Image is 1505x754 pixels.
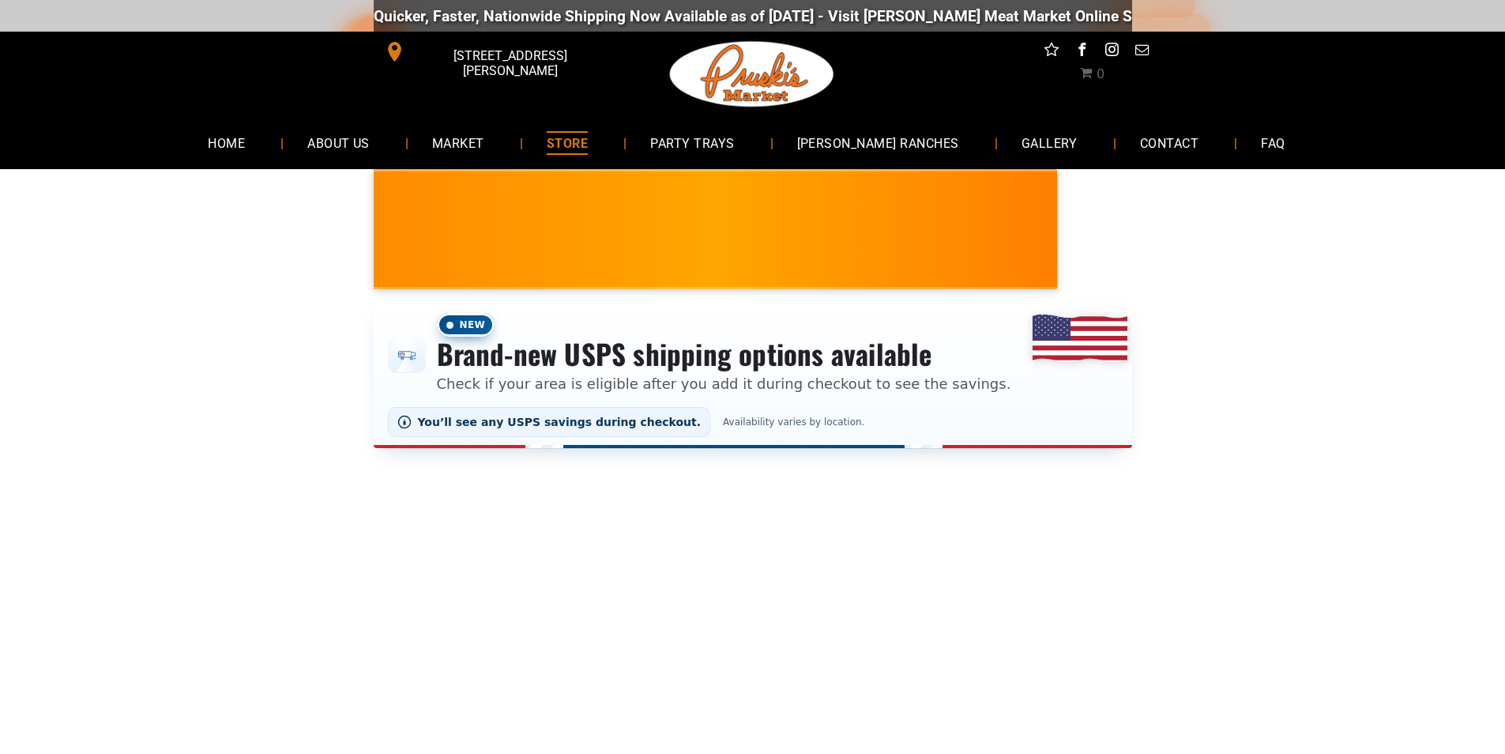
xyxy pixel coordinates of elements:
a: FAQ [1237,122,1308,164]
a: HOME [184,122,269,164]
p: Check if your area is eligible after you add it during checkout to see the savings. [437,373,1011,394]
a: facebook [1071,40,1092,64]
a: CONTACT [1116,122,1222,164]
a: PARTY TRAYS [626,122,758,164]
span: New [437,313,495,337]
span: Availability varies by location. [718,417,869,428]
div: Shipping options announcement [374,302,1132,448]
span: [STREET_ADDRESS][PERSON_NAME] [408,40,611,86]
img: Pruski-s+Market+HQ+Logo2-1920w.png [667,32,837,117]
a: GALLERY [998,122,1101,164]
a: MARKET [408,122,508,164]
span: You’ll see any USPS savings during checkout. [418,416,702,428]
a: STORE [523,122,611,164]
h3: Brand-new USPS shipping options available [437,337,1011,371]
a: instagram [1101,40,1122,64]
a: ABOUT US [284,122,393,164]
span: [PERSON_NAME] MARKET [1018,240,1328,266]
a: [STREET_ADDRESS][PERSON_NAME] [374,40,615,64]
div: Quicker, Faster, Nationwide Shipping Now Available as of [DATE] - Visit [PERSON_NAME] Meat Market... [344,7,1301,25]
a: [PERSON_NAME] RANCHES [773,122,983,164]
a: email [1131,40,1152,64]
span: 0 [1097,66,1104,81]
a: Social network [1041,40,1062,64]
